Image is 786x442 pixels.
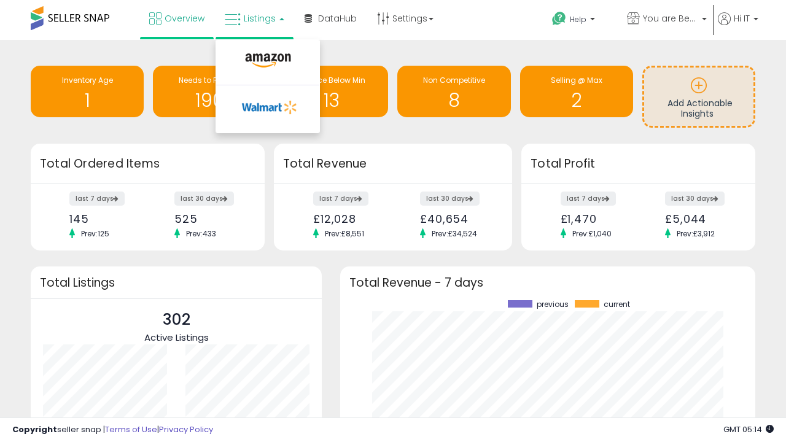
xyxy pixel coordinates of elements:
a: Inventory Age 1 [31,66,144,117]
a: Terms of Use [105,424,157,435]
h1: 190 [159,90,260,110]
div: £40,654 [420,212,491,225]
label: last 30 days [174,192,234,206]
h3: Total Revenue - 7 days [349,278,746,287]
a: Add Actionable Insights [644,68,753,126]
span: Prev: £8,551 [319,228,370,239]
a: BB Price Below Min 13 [275,66,388,117]
i: Get Help [551,11,567,26]
h3: Total Profit [531,155,746,173]
span: Prev: 433 [180,228,222,239]
h3: Total Ordered Items [40,155,255,173]
div: £1,470 [561,212,629,225]
strong: Copyright [12,424,57,435]
span: Selling @ Max [551,75,602,85]
h3: Total Listings [40,278,313,287]
label: last 7 days [69,192,125,206]
div: £5,044 [665,212,734,225]
span: Prev: £34,524 [426,228,483,239]
span: previous [537,300,569,309]
div: 525 [174,212,243,225]
span: current [604,300,630,309]
label: last 7 days [561,192,616,206]
a: Help [542,2,616,40]
span: Hi IT [734,12,750,25]
span: Add Actionable Insights [667,97,733,120]
a: Privacy Policy [159,424,213,435]
span: Listings [244,12,276,25]
span: Active Listings [144,331,209,344]
span: BB Price Below Min [298,75,365,85]
div: 145 [69,212,138,225]
span: You are Beautiful ([GEOGRAPHIC_DATA]) [643,12,698,25]
label: last 30 days [665,192,725,206]
label: last 7 days [313,192,368,206]
div: seller snap | | [12,424,213,436]
a: Hi IT [718,12,758,40]
a: Non Competitive 8 [397,66,510,117]
h1: 2 [526,90,627,110]
span: Needs to Reprice [179,75,241,85]
span: Prev: £3,912 [671,228,721,239]
p: 302 [144,308,209,331]
h1: 1 [37,90,138,110]
a: Selling @ Max 2 [520,66,633,117]
span: Prev: £1,040 [566,228,618,239]
span: Help [570,14,586,25]
h1: 13 [281,90,382,110]
span: DataHub [318,12,357,25]
span: Overview [165,12,204,25]
h1: 8 [403,90,504,110]
div: £12,028 [313,212,384,225]
span: 2025-10-12 05:14 GMT [723,424,774,435]
label: last 30 days [420,192,480,206]
h3: Total Revenue [283,155,503,173]
span: Non Competitive [423,75,485,85]
span: Inventory Age [62,75,113,85]
span: Prev: 125 [75,228,115,239]
a: Needs to Reprice 190 [153,66,266,117]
